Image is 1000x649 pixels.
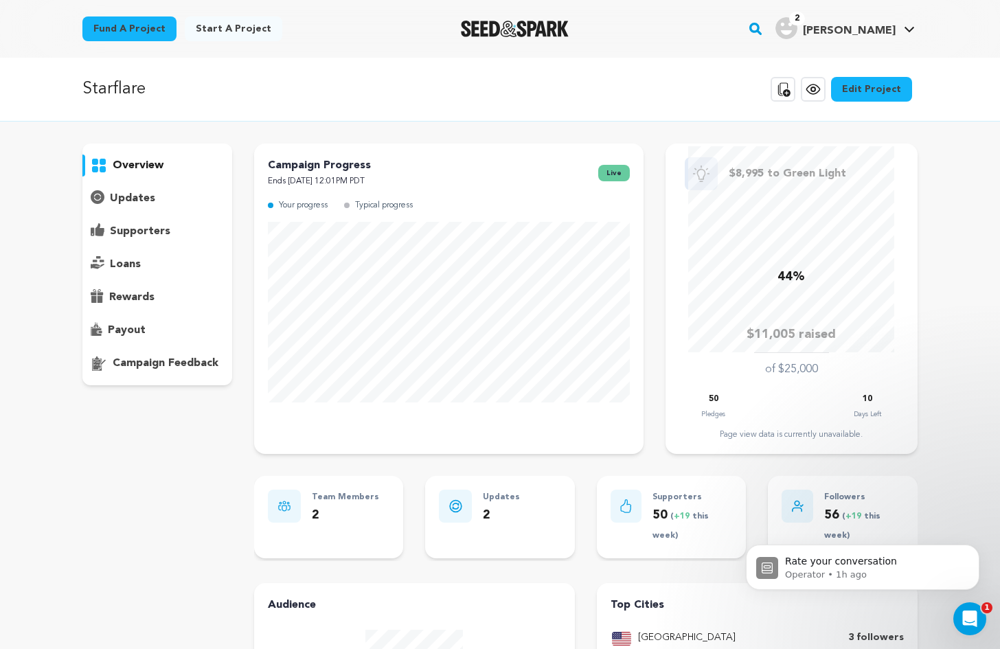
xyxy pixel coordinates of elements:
img: user.png [775,17,797,39]
span: 1 [981,602,992,613]
p: Starflare [82,77,146,102]
iframe: Intercom notifications message [725,516,1000,612]
p: [GEOGRAPHIC_DATA] [638,630,736,646]
p: 2 [312,505,379,525]
h4: Top Cities [611,597,904,613]
p: campaign feedback [113,355,218,372]
img: Seed&Spark Logo Dark Mode [461,21,569,37]
p: 10 [863,391,872,407]
p: Campaign Progress [268,157,371,174]
p: overview [113,157,163,174]
p: updates [110,190,155,207]
p: Updates [483,490,520,505]
p: 3 followers [848,630,904,646]
p: Pledges [701,407,725,421]
iframe: Intercom live chat [953,602,986,635]
a: Start a project [185,16,282,41]
p: Followers [824,490,904,505]
span: Laura R.'s Profile [773,14,918,43]
p: of $25,000 [765,361,818,378]
button: rewards [82,286,232,308]
p: Days Left [854,407,881,421]
button: loans [82,253,232,275]
p: supporters [110,223,170,240]
span: live [598,165,630,181]
p: 50 [709,391,718,407]
span: ( this week) [652,512,709,540]
span: +19 [845,512,864,521]
p: 56 [824,505,904,545]
a: Edit Project [831,77,912,102]
button: updates [82,187,232,209]
p: 50 [652,505,732,545]
a: Seed&Spark Homepage [461,21,569,37]
span: +19 [674,512,692,521]
span: ( this week) [824,512,880,540]
p: Your progress [279,198,328,214]
p: Supporters [652,490,732,505]
h4: Audience [268,597,561,613]
a: Laura R.'s Profile [773,14,918,39]
div: Page view data is currently unavailable. [679,429,904,440]
p: payout [108,322,146,339]
button: campaign feedback [82,352,232,374]
p: Typical progress [355,198,413,214]
p: 44% [777,267,805,287]
p: Ends [DATE] 12:01PM PDT [268,174,371,190]
span: 2 [789,12,805,25]
button: payout [82,319,232,341]
p: 2 [483,505,520,525]
a: Fund a project [82,16,177,41]
p: Team Members [312,490,379,505]
p: rewards [109,289,155,306]
button: overview [82,155,232,177]
span: [PERSON_NAME] [803,25,896,36]
button: supporters [82,220,232,242]
div: Laura R.'s Profile [775,17,896,39]
p: loans [110,256,141,273]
